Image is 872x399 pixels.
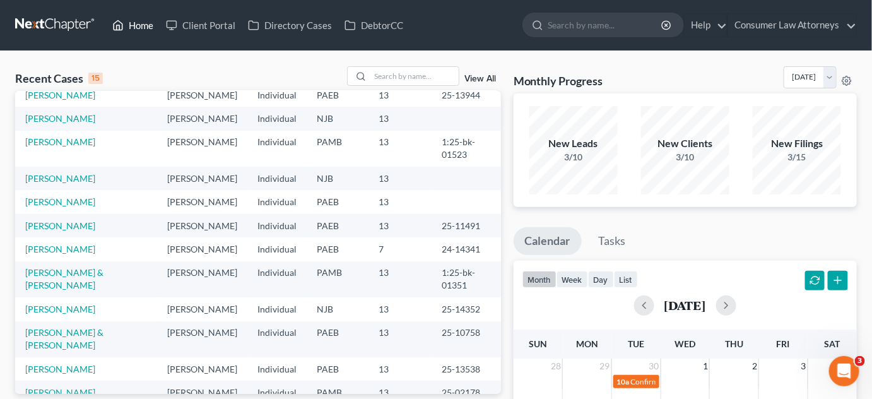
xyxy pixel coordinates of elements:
[369,321,432,357] td: 13
[25,327,103,350] a: [PERSON_NAME] & [PERSON_NAME]
[88,73,103,84] div: 15
[855,356,865,366] span: 3
[25,387,95,398] a: [PERSON_NAME]
[25,244,95,254] a: [PERSON_NAME]
[307,190,369,213] td: PAEB
[432,83,501,107] td: 25-13944
[158,167,248,190] td: [PERSON_NAME]
[529,151,618,164] div: 3/10
[369,214,432,237] td: 13
[248,214,307,237] td: Individual
[160,14,242,37] a: Client Portal
[307,167,369,190] td: NJB
[432,297,501,321] td: 25-14352
[158,83,248,107] td: [PERSON_NAME]
[248,297,307,321] td: Individual
[158,214,248,237] td: [PERSON_NAME]
[432,357,501,381] td: 25-13538
[370,67,459,85] input: Search by name...
[702,359,709,374] span: 1
[307,297,369,321] td: NJB
[369,107,432,130] td: 13
[599,359,611,374] span: 29
[248,261,307,297] td: Individual
[548,13,663,37] input: Search by name...
[248,167,307,190] td: Individual
[248,107,307,130] td: Individual
[369,237,432,261] td: 7
[25,267,103,290] a: [PERSON_NAME] & [PERSON_NAME]
[369,261,432,297] td: 13
[158,261,248,297] td: [PERSON_NAME]
[25,364,95,374] a: [PERSON_NAME]
[557,271,588,288] button: week
[751,359,758,374] span: 2
[25,113,95,124] a: [PERSON_NAME]
[248,131,307,167] td: Individual
[369,167,432,190] td: 13
[307,131,369,167] td: PAMB
[432,261,501,297] td: 1:25-bk-01351
[529,338,547,349] span: Sun
[664,299,706,312] h2: [DATE]
[307,214,369,237] td: PAEB
[641,151,729,164] div: 3/10
[242,14,338,37] a: Directory Cases
[514,227,582,255] a: Calendar
[628,338,644,349] span: Tue
[550,359,562,374] span: 28
[338,14,409,37] a: DebtorCC
[753,151,841,164] div: 3/15
[800,359,808,374] span: 3
[588,271,614,288] button: day
[158,107,248,130] td: [PERSON_NAME]
[307,237,369,261] td: PAEB
[464,74,496,83] a: View All
[641,136,729,151] div: New Clients
[576,338,598,349] span: Mon
[25,304,95,314] a: [PERSON_NAME]
[369,131,432,167] td: 13
[106,14,160,37] a: Home
[158,131,248,167] td: [PERSON_NAME]
[25,90,95,100] a: [PERSON_NAME]
[631,377,831,386] span: Confirmation Hearing [PERSON_NAME] & [PERSON_NAME]
[825,338,840,349] span: Sat
[25,196,95,207] a: [PERSON_NAME]
[617,377,630,386] span: 10a
[777,338,790,349] span: Fri
[369,190,432,213] td: 13
[432,131,501,167] td: 1:25-bk-01523
[369,357,432,381] td: 13
[248,357,307,381] td: Individual
[248,190,307,213] td: Individual
[432,321,501,357] td: 25-10758
[307,261,369,297] td: PAMB
[158,321,248,357] td: [PERSON_NAME]
[432,214,501,237] td: 25-11491
[725,338,743,349] span: Thu
[158,190,248,213] td: [PERSON_NAME]
[369,83,432,107] td: 13
[307,83,369,107] td: PAEB
[728,14,856,37] a: Consumer Law Attorneys
[248,237,307,261] td: Individual
[25,173,95,184] a: [PERSON_NAME]
[648,359,661,374] span: 30
[529,136,618,151] div: New Leads
[522,271,557,288] button: month
[158,237,248,261] td: [PERSON_NAME]
[587,227,637,255] a: Tasks
[432,237,501,261] td: 24-14341
[307,321,369,357] td: PAEB
[158,357,248,381] td: [PERSON_NAME]
[25,220,95,231] a: [PERSON_NAME]
[25,136,95,147] a: [PERSON_NAME]
[307,107,369,130] td: NJB
[307,357,369,381] td: PAEB
[753,136,841,151] div: New Filings
[514,73,603,88] h3: Monthly Progress
[15,71,103,86] div: Recent Cases
[829,356,859,386] iframe: Intercom live chat
[369,297,432,321] td: 13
